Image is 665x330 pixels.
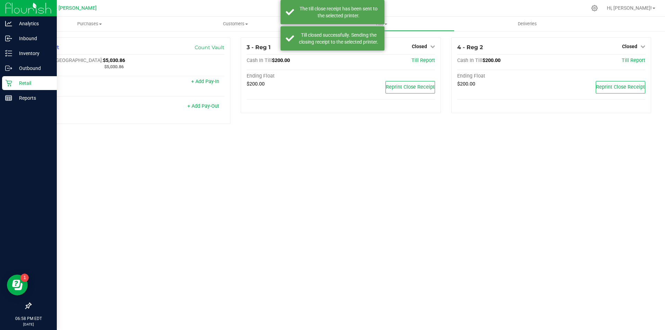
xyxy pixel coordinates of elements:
div: The till close receipt has been sent to the selected printer. [298,5,379,19]
a: + Add Pay-In [191,79,219,84]
div: Ending Float [247,73,341,79]
p: Retail [12,79,54,87]
p: Analytics [12,19,54,28]
div: Ending Float [457,73,551,79]
span: $5,030.86 [104,64,124,69]
inline-svg: Inbound [5,35,12,42]
inline-svg: Retail [5,80,12,87]
p: Reports [12,94,54,102]
span: Closed [622,44,637,49]
a: Till Report [411,57,435,63]
span: Reprint Close Receipt [386,84,435,90]
span: $200.00 [272,57,290,63]
span: Reprint Close Receipt [596,84,645,90]
button: Reprint Close Receipt [385,81,435,93]
span: $5,030.86 [103,57,125,63]
span: Cash In Till [247,57,272,63]
span: Cash In [GEOGRAPHIC_DATA]: [36,57,103,63]
div: Pay-Outs [36,104,131,110]
a: Till Report [622,57,645,63]
p: [DATE] [3,322,54,327]
div: Manage settings [590,5,599,11]
inline-svg: Outbound [5,65,12,72]
a: Customers [162,17,308,31]
p: 06:58 PM EDT [3,315,54,322]
a: Deliveries [454,17,600,31]
div: Pay-Ins [36,79,131,86]
inline-svg: Analytics [5,20,12,27]
inline-svg: Inventory [5,50,12,57]
span: $200.00 [247,81,265,87]
iframe: Resource center [7,275,28,295]
span: GA1 - [PERSON_NAME] [45,5,97,11]
span: $200.00 [457,81,475,87]
span: $200.00 [482,57,500,63]
div: Till closed successfully. Sending the closing receipt to the selected printer. [298,32,379,45]
a: Count Vault [195,44,224,51]
span: Deliveries [508,21,546,27]
span: Customers [163,21,308,27]
p: Inventory [12,49,54,57]
p: Outbound [12,64,54,72]
button: Reprint Close Receipt [596,81,645,93]
iframe: Resource center unread badge [20,274,29,282]
span: Purchases [17,21,162,27]
span: Closed [412,44,427,49]
a: Purchases [17,17,162,31]
span: 4 - Reg 2 [457,44,483,51]
a: + Add Pay-Out [187,103,219,109]
span: Hi, [PERSON_NAME]! [607,5,652,11]
p: Inbound [12,34,54,43]
inline-svg: Reports [5,95,12,101]
span: Cash In Till [457,57,482,63]
span: 3 - Reg 1 [247,44,271,51]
